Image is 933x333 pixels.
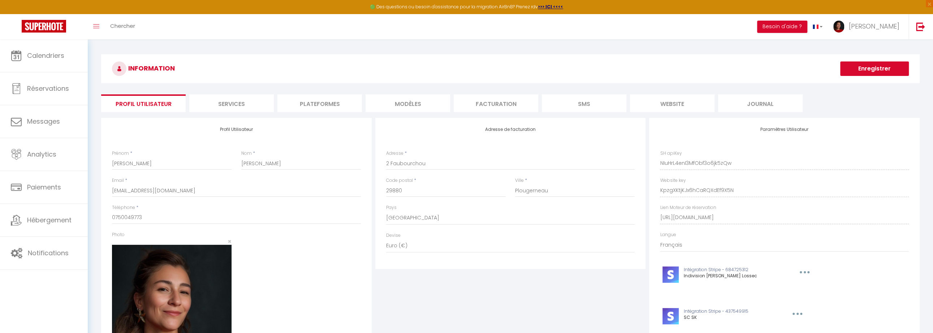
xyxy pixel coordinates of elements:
[228,238,232,245] button: Close
[630,94,714,112] li: website
[386,150,403,157] label: Adresse
[105,14,141,39] a: Chercher
[386,232,401,239] label: Devise
[683,308,776,315] p: Intégration Stripe - 437549915
[386,204,397,211] label: Pays
[660,231,676,238] label: Langue
[660,204,716,211] label: Lien Moteur de réservation
[110,22,135,30] span: Chercher
[386,127,635,132] h4: Adresse de facturation
[662,308,679,324] img: stripe-logo.jpeg
[366,94,450,112] li: MODÈLES
[228,237,232,246] span: ×
[101,54,920,83] h3: INFORMATION
[27,51,64,60] span: Calendriers
[112,150,129,157] label: Prénom
[660,127,909,132] h4: Paramètres Utilisateur
[757,21,807,33] button: Besoin d'aide ?
[538,4,563,10] a: >>> ICI <<<<
[112,204,135,211] label: Téléphone
[27,84,69,93] span: Réservations
[27,117,60,126] span: Messages
[112,127,361,132] h4: Profil Utilisateur
[660,150,682,157] label: SH apiKey
[916,22,925,31] img: logout
[241,150,252,157] label: Nom
[683,266,783,273] p: Intégration Stripe - 684725312
[112,177,124,184] label: Email
[454,94,538,112] li: Facturation
[833,21,844,33] img: ...
[27,215,72,225] span: Hébergement
[189,94,274,112] li: Services
[828,14,908,39] a: ... [PERSON_NAME]
[277,94,362,112] li: Plateformes
[542,94,626,112] li: SMS
[386,177,413,184] label: Code postal
[840,61,909,76] button: Enregistrer
[515,177,524,184] label: Ville
[662,266,679,283] img: stripe-logo.jpeg
[101,94,186,112] li: Profil Utilisateur
[683,273,757,279] span: Indivision [PERSON_NAME] Lossec
[849,22,899,31] span: [PERSON_NAME]
[112,231,125,238] label: Photo
[22,20,66,33] img: Super Booking
[27,183,61,192] span: Paiements
[660,177,686,184] label: Website key
[27,150,56,159] span: Analytics
[28,248,69,257] span: Notifications
[718,94,803,112] li: Journal
[683,314,696,320] span: SC SK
